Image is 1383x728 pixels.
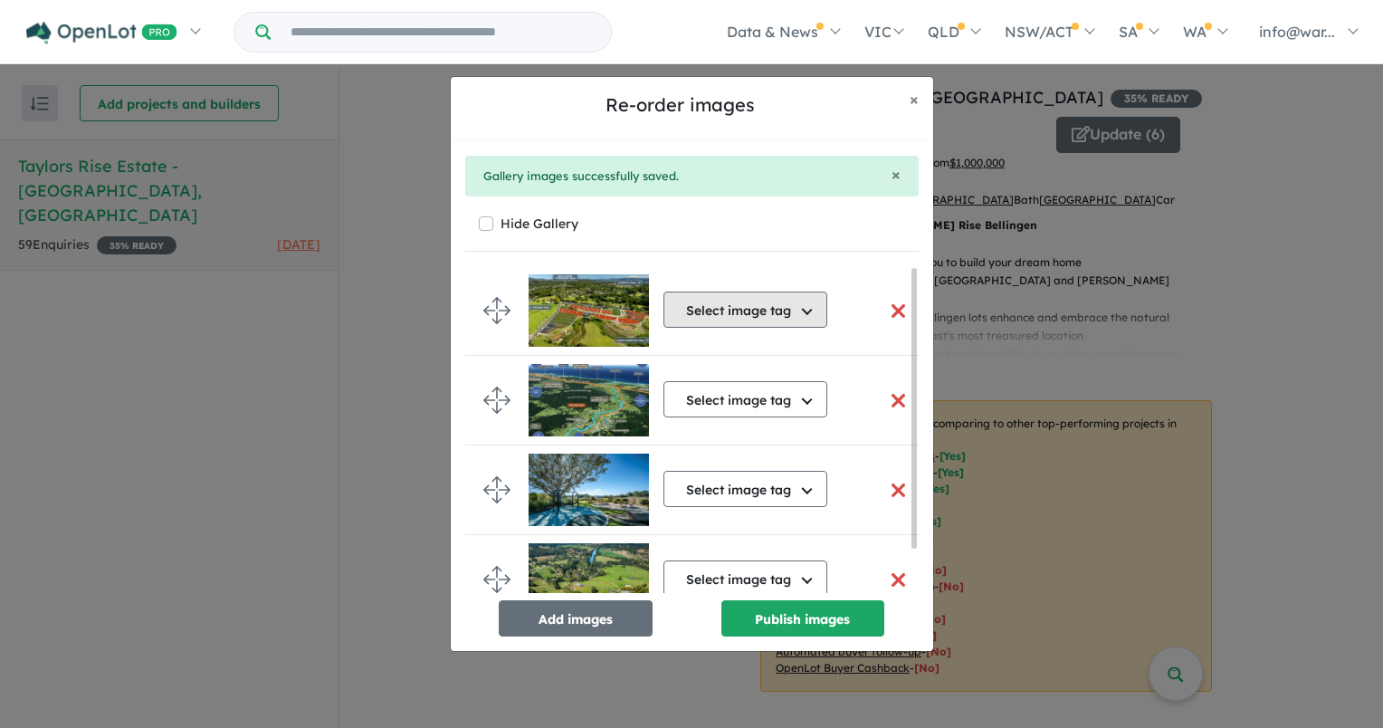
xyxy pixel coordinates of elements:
[483,297,510,324] img: drag.svg
[892,167,901,183] button: Close
[501,211,578,236] label: Hide Gallery
[483,167,901,187] div: Gallery images successfully saved.
[483,476,510,503] img: drag.svg
[529,364,649,436] img: Taylors%20Rise%20Estate%20-%20Bellingen___1758878644.png
[483,566,510,593] img: drag.svg
[1259,23,1335,41] span: info@war...
[465,91,895,119] h5: Re-order images
[663,381,827,417] button: Select image tag
[529,454,649,526] img: Taylors%20Rise%20Estate%20-%20Bellingen___1758878645.png
[483,387,510,414] img: drag.svg
[910,89,919,110] span: ×
[499,600,653,637] button: Add images
[529,543,649,616] img: Taylors%20Rise%20Estate%20-%20Bellingen___1758878645_0.png
[529,274,649,347] img: Taylors%20Rise%20Estate%20-%20Bellingen___1758878643.png
[663,292,827,328] button: Select image tag
[663,471,827,507] button: Select image tag
[274,13,607,52] input: Try estate name, suburb, builder or developer
[663,560,827,597] button: Select image tag
[26,22,177,44] img: Openlot PRO Logo White
[721,600,884,637] button: Publish images
[892,164,901,185] span: ×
